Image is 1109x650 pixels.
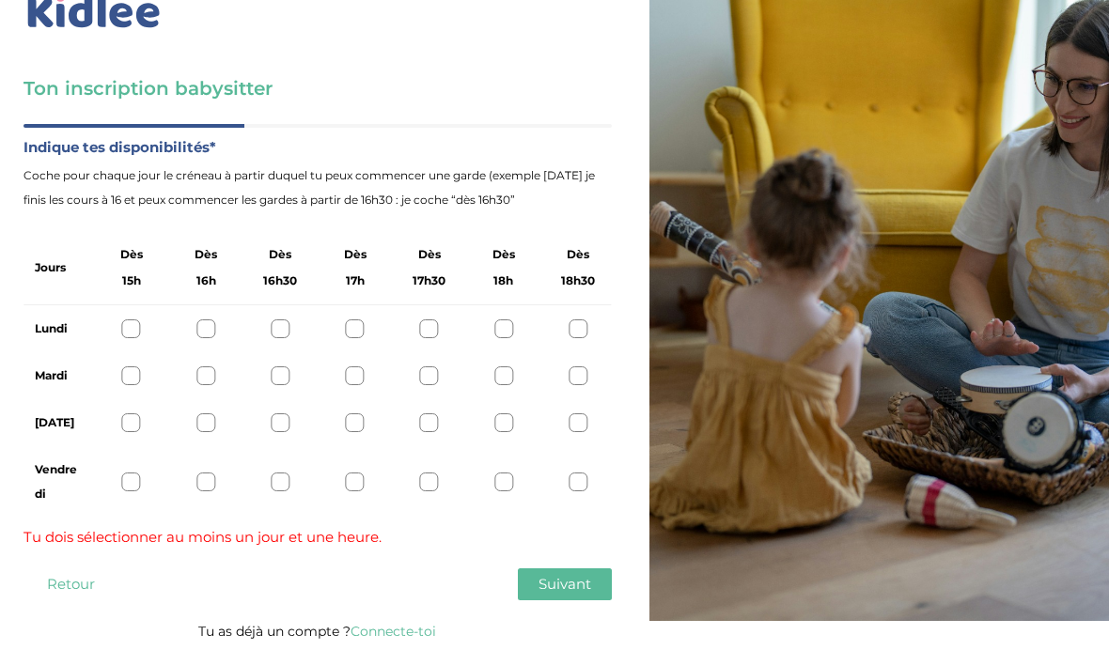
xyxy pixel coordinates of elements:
[23,568,117,600] button: Retour
[561,269,595,293] span: 18h30
[493,269,513,293] span: 18h
[344,242,367,267] span: Dès
[567,242,589,267] span: Dès
[492,242,515,267] span: Dès
[35,364,79,388] label: Mardi
[269,242,291,267] span: Dès
[23,135,612,160] label: Indique tes disponibilités*
[35,410,79,435] label: [DATE]
[120,242,143,267] span: Dès
[539,575,591,593] span: Suivant
[35,457,79,506] label: Vendredi
[35,255,66,280] label: Jours
[413,269,445,293] span: 17h30
[35,317,79,341] label: Lundi
[418,242,441,267] span: Dès
[346,269,365,293] span: 17h
[23,163,612,212] span: Coche pour chaque jour le créneau à partir duquel tu peux commencer une garde (exemple [DATE] je ...
[196,269,216,293] span: 16h
[122,269,141,293] span: 15h
[351,623,436,640] a: Connecte-toi
[23,619,612,643] p: Tu as déjà un compte ?
[263,269,297,293] span: 16h30
[518,568,612,600] button: Suivant
[195,242,217,267] span: Dès
[23,525,612,549] span: Tu dois sélectionner au moins un jour et une heure.
[23,75,612,101] h3: Ton inscription babysitter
